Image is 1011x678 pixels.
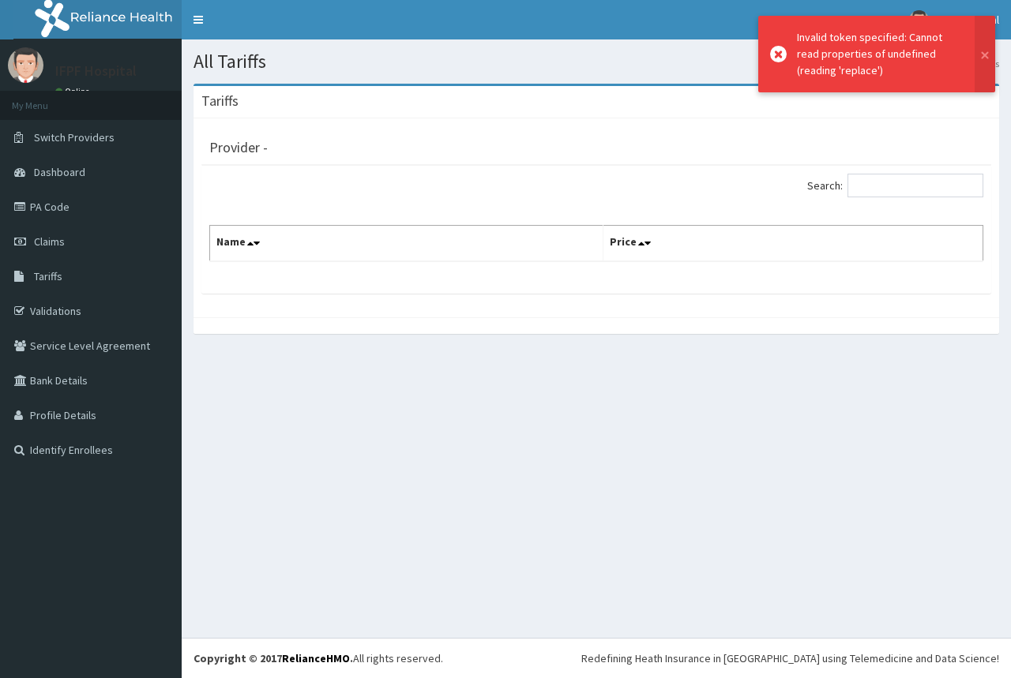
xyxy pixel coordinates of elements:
[55,86,93,97] a: Online
[194,651,353,665] strong: Copyright © 2017 .
[8,47,43,83] img: User Image
[209,140,268,155] h3: Provider -
[201,94,239,108] h3: Tariffs
[210,226,603,262] th: Name
[194,51,999,72] h1: All Tariffs
[34,234,65,249] span: Claims
[34,165,85,179] span: Dashboard
[55,64,137,78] p: IFPF Hospital
[603,226,983,262] th: Price
[797,29,960,79] div: Invalid token specified: Cannot read properties of undefined (reading 'replace')
[182,638,1011,678] footer: All rights reserved.
[848,174,983,197] input: Search:
[807,174,983,197] label: Search:
[909,10,929,30] img: User Image
[34,269,62,283] span: Tariffs
[34,130,115,144] span: Switch Providers
[581,650,999,666] div: Redefining Heath Insurance in [GEOGRAPHIC_DATA] using Telemedicine and Data Science!
[938,13,999,27] span: IFPF Hospital
[282,651,350,665] a: RelianceHMO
